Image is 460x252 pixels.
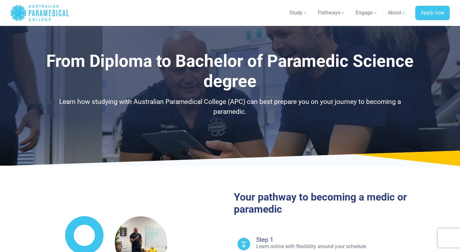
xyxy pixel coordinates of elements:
[384,4,410,22] a: About
[234,191,450,216] h2: Your pathway to becoming a medic or paramedic
[314,4,349,22] a: Pathways
[415,6,450,20] a: Apply now
[43,51,417,92] h1: From Diploma to Bachelor of Paramedic Science degree
[43,97,417,117] p: Learn how studying with Australian Paramedical College (APC) can best prepare you on your journey...
[256,237,450,243] h4: Step 1
[352,4,381,22] a: Engage
[286,4,311,22] a: Study
[256,243,450,250] p: Learn online with flexibility around your schedule
[10,3,69,23] a: Australian Paramedical College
